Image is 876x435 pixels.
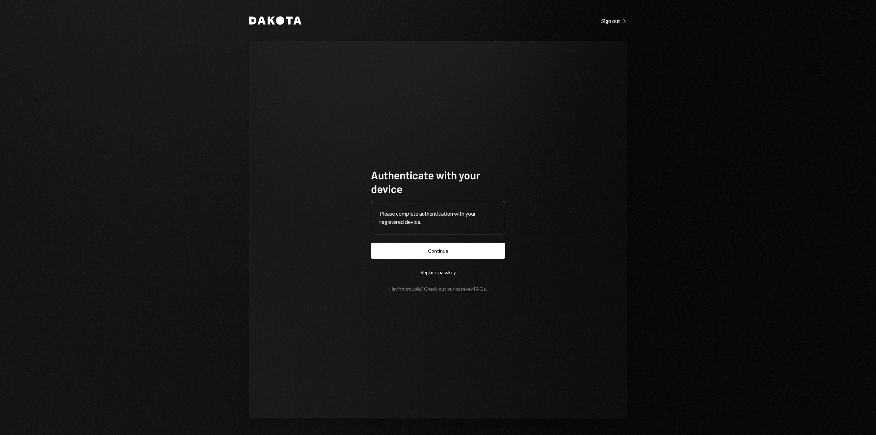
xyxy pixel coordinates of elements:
a: Sign out [601,17,627,24]
button: Replace passkey [371,264,505,280]
h1: Authenticate with your device [371,168,505,195]
a: passkey FAQs [455,286,486,292]
button: Continue [371,243,505,259]
div: Having trouble? Check out our . [389,286,487,292]
div: Please complete authentication with your registered device. [379,209,497,226]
